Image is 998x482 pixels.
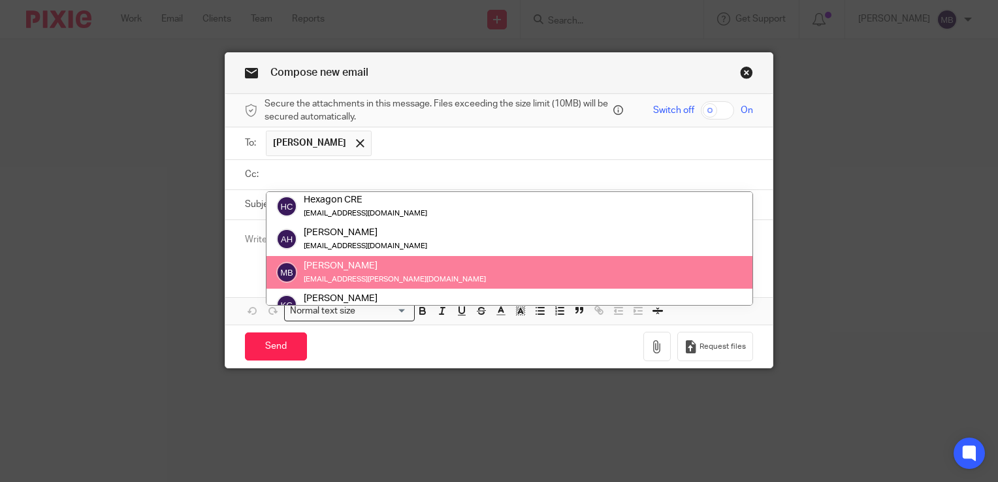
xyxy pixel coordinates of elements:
[273,137,346,150] span: [PERSON_NAME]
[245,137,259,150] label: To:
[677,332,753,361] button: Request files
[245,332,307,361] input: Send
[304,276,486,283] small: [EMAIL_ADDRESS][PERSON_NAME][DOMAIN_NAME]
[360,304,407,318] input: Search for option
[287,304,359,318] span: Normal text size
[276,262,297,283] img: svg%3E
[265,97,610,124] span: Secure the attachments in this message. Files exceeding the size limit (10MB) will be secured aut...
[304,210,427,217] small: [EMAIL_ADDRESS][DOMAIN_NAME]
[276,196,297,217] img: svg%3E
[304,227,427,240] div: [PERSON_NAME]
[304,193,427,206] div: Hexagon CRE
[245,168,259,181] label: Cc:
[276,229,297,250] img: svg%3E
[304,292,486,305] div: [PERSON_NAME]
[304,259,486,272] div: [PERSON_NAME]
[740,66,753,84] a: Close this dialog window
[245,198,279,211] label: Subject:
[304,243,427,250] small: [EMAIL_ADDRESS][DOMAIN_NAME]
[700,342,746,352] span: Request files
[741,104,753,117] span: On
[276,295,297,315] img: svg%3E
[270,67,368,78] span: Compose new email
[284,301,415,321] div: Search for option
[653,104,694,117] span: Switch off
